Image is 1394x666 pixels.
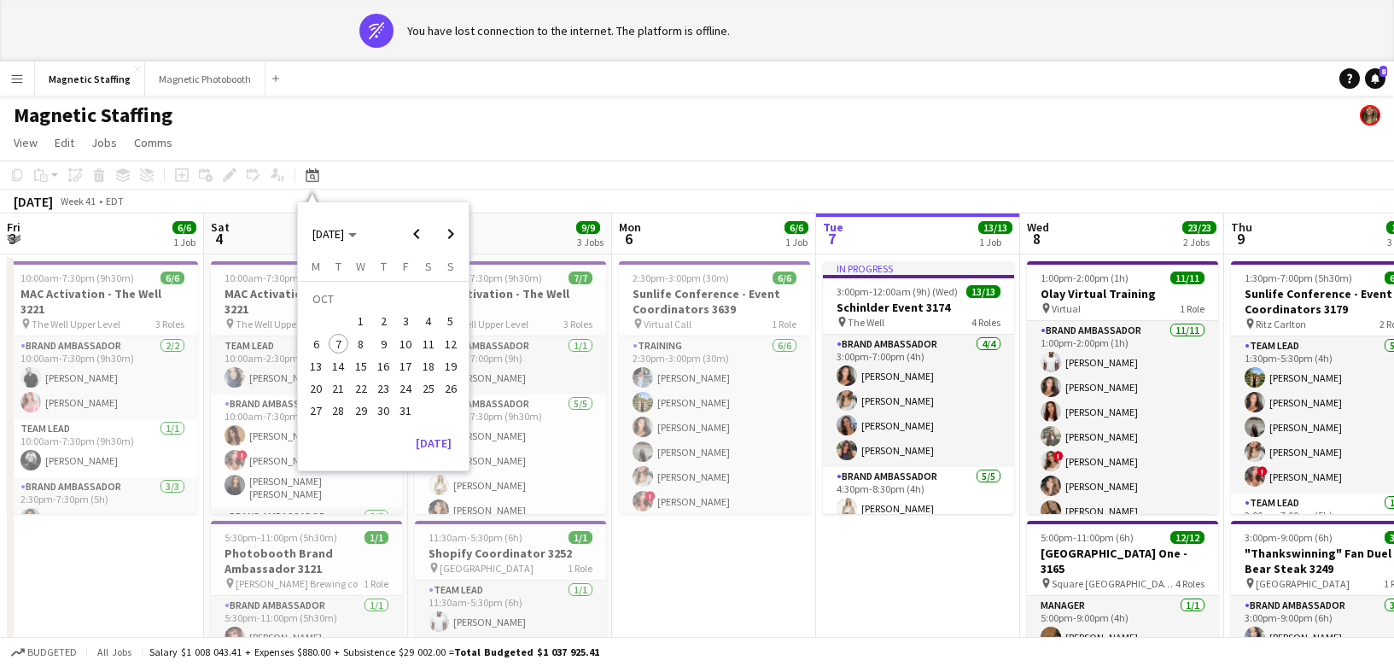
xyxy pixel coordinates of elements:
[454,646,599,658] span: Total Budgeted $1 037 925.41
[306,401,326,422] span: 27
[9,643,79,662] button: Budgeted
[55,135,74,150] span: Edit
[85,131,124,154] a: Jobs
[211,261,402,514] div: 10:00am-7:30pm (9h30m)7/7MAC Activation - The Well 3221 The Well Upper Level4 RolesTeam Lead1/110...
[569,272,592,284] span: 7/7
[211,394,402,507] app-card-role: Brand Ambassador3/310:00am-7:30pm (9h30m)[PERSON_NAME]![PERSON_NAME][PERSON_NAME] [PERSON_NAME]
[7,219,20,235] span: Fri
[772,318,796,330] span: 1 Role
[440,356,461,377] span: 19
[106,195,124,207] div: EDT
[329,378,349,399] span: 21
[440,318,528,330] span: The Well Upper Level
[1180,302,1204,315] span: 1 Role
[576,221,600,234] span: 9/9
[351,334,371,354] span: 8
[329,334,349,354] span: 7
[1379,66,1387,77] span: 8
[1360,105,1380,126] app-user-avatar: Bianca Fantauzzi
[823,335,1014,467] app-card-role: Brand Ambassador4/43:00pm-7:00pm (4h)[PERSON_NAME][PERSON_NAME][PERSON_NAME][PERSON_NAME]
[350,400,372,422] button: 29-10-2025
[350,355,372,377] button: 15-10-2025
[633,272,729,284] span: 2:30pm-3:00pm (30m)
[327,355,349,377] button: 14-10-2025
[1231,219,1252,235] span: Thu
[372,377,394,400] button: 23-10-2025
[418,334,439,354] span: 11
[1245,531,1333,544] span: 3:00pm-9:00pm (6h)
[1182,221,1216,234] span: 23/23
[32,318,120,330] span: The Well Upper Level
[820,229,843,248] span: 7
[236,577,358,590] span: [PERSON_NAME] Brewing co
[440,562,534,575] span: [GEOGRAPHIC_DATA]
[127,131,179,154] a: Comms
[1257,466,1268,476] span: !
[409,429,458,457] button: [DATE]
[1053,451,1064,461] span: !
[373,334,394,354] span: 9
[27,646,77,658] span: Budgeted
[211,219,230,235] span: Sat
[306,334,326,354] span: 6
[312,259,320,274] span: M
[225,272,338,284] span: 10:00am-7:30pm (9h30m)
[329,401,349,422] span: 28
[91,135,117,150] span: Jobs
[172,221,196,234] span: 6/6
[306,378,326,399] span: 20
[372,310,394,332] button: 02-10-2025
[1170,272,1204,284] span: 11/11
[237,450,248,460] span: !
[440,378,461,399] span: 26
[56,195,99,207] span: Week 41
[365,531,388,544] span: 1/1
[979,236,1012,248] div: 1 Job
[145,62,265,96] button: Magnetic Photobooth
[373,401,394,422] span: 30
[4,229,20,248] span: 3
[1027,261,1218,514] app-job-card: 1:00pm-2:00pm (1h)11/11Olay Virtual Training Virtual1 RoleBrand Ambassador11/111:00pm-2:00pm (1h)...
[1027,546,1218,576] h3: [GEOGRAPHIC_DATA] One - 3165
[1365,68,1385,89] a: 8
[1027,321,1218,627] app-card-role: Brand Ambassador11/111:00pm-2:00pm (1h)[PERSON_NAME][PERSON_NAME][PERSON_NAME][PERSON_NAME]![PERS...
[415,261,606,514] app-job-card: 10:00am-7:30pm (9h30m)7/7MAC Activation - The Well 3221 The Well Upper Level3 RolesBrand Ambassad...
[1041,272,1129,284] span: 1:00pm-2:00pm (1h)
[7,336,198,419] app-card-role: Brand Ambassador2/210:00am-7:30pm (9h30m)[PERSON_NAME][PERSON_NAME]
[305,400,327,422] button: 27-10-2025
[1175,577,1204,590] span: 4 Roles
[14,102,172,128] h1: Magnetic Staffing
[1024,229,1049,248] span: 8
[823,261,1014,275] div: In progress
[619,261,810,514] app-job-card: 2:30pm-3:00pm (30m)6/6Sunlife Conference - Event Coordinators 3639 Virtual Call1 RoleTraining6/62...
[350,333,372,355] button: 08-10-2025
[569,531,592,544] span: 1/1
[848,316,884,329] span: The Well
[395,378,416,399] span: 24
[407,23,730,38] div: You have lost connection to the internet. The platform is offline.
[394,333,417,355] button: 10-10-2025
[20,272,134,284] span: 10:00am-7:30pm (9h30m)
[327,333,349,355] button: 07-10-2025
[394,377,417,400] button: 24-10-2025
[395,401,416,422] span: 31
[211,286,402,317] h3: MAC Activation - The Well 3221
[381,259,387,274] span: T
[373,356,394,377] span: 16
[417,355,439,377] button: 18-10-2025
[415,336,606,394] app-card-role: Brand Ambassador1/110:00am-7:00pm (9h)[PERSON_NAME]
[1052,577,1175,590] span: Square [GEOGRAPHIC_DATA]
[211,546,402,576] h3: Photobooth Brand Ambassador 3121
[418,356,439,377] span: 18
[1052,302,1081,315] span: Virtual
[644,318,691,330] span: Virtual Call
[1256,577,1350,590] span: [GEOGRAPHIC_DATA]
[440,310,462,332] button: 05-10-2025
[356,259,365,274] span: W
[418,378,439,399] span: 25
[415,394,606,552] app-card-role: Brand Ambassador5/510:00am-7:30pm (9h30m)[PERSON_NAME]![PERSON_NAME][PERSON_NAME][PERSON_NAME]
[372,400,394,422] button: 30-10-2025
[305,355,327,377] button: 13-10-2025
[1228,229,1252,248] span: 9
